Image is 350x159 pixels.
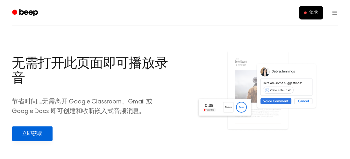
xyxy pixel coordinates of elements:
a: 嘟 [8,7,44,19]
button: 打开菜单 [327,5,342,20]
button: 记录 [299,6,323,19]
font: 节省时间....无需离开 Google Classroom、Gmail 或 Google Docs 即可创建和收听嵌入式音频消息。 [12,99,153,115]
font: 无需打开此页面即可播放录音 [12,57,168,86]
font: 立即获取 [22,131,42,136]
a: 立即获取 [12,126,53,141]
font: 记录 [309,10,318,15]
img: 文档和录音小部件上的语音评论 [196,50,338,144]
